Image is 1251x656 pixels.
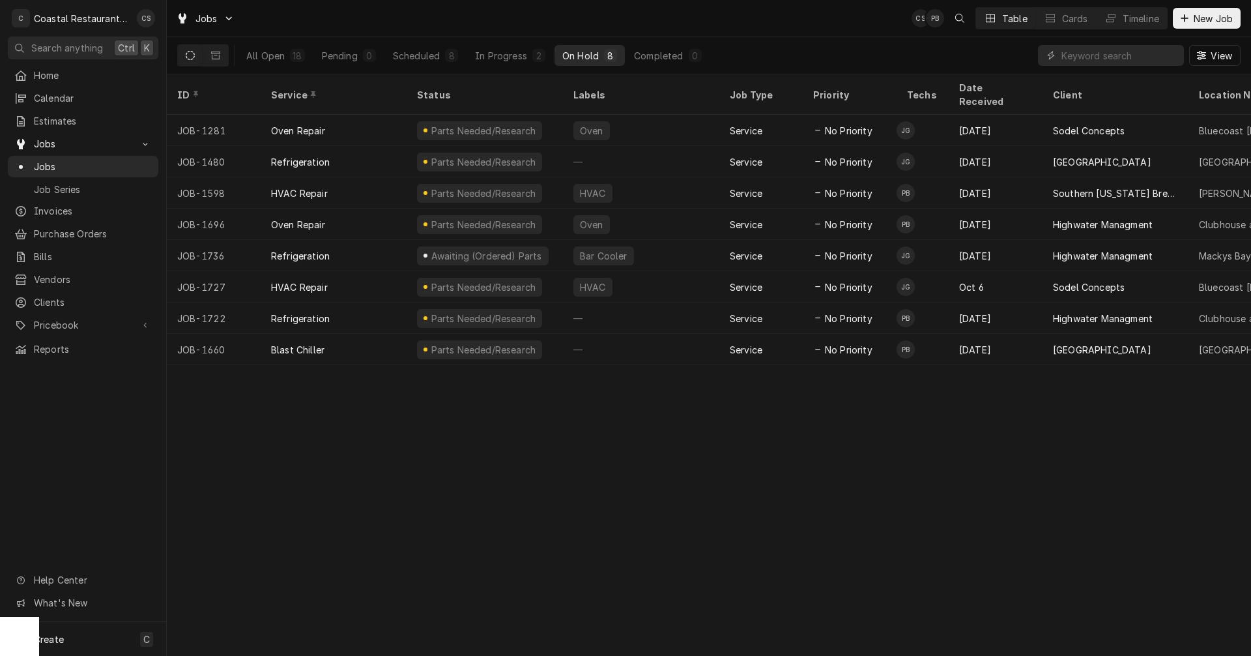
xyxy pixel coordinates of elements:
[271,249,330,263] div: Refrigeration
[825,249,872,263] span: No Priority
[1189,45,1241,66] button: View
[34,114,152,128] span: Estimates
[167,334,261,365] div: JOB-1660
[34,137,132,151] span: Jobs
[825,218,872,231] span: No Priority
[167,271,261,303] div: JOB-1727
[897,309,915,327] div: Phill Blush's Avatar
[429,312,537,325] div: Parts Needed/Research
[8,338,158,360] a: Reports
[897,278,915,296] div: James Gatton's Avatar
[31,41,103,55] span: Search anything
[34,596,151,610] span: What's New
[949,177,1042,209] div: [DATE]
[8,569,158,591] a: Go to Help Center
[897,309,915,327] div: PB
[897,121,915,140] div: JG
[949,209,1042,240] div: [DATE]
[34,68,152,82] span: Home
[293,49,302,63] div: 18
[1053,124,1125,138] div: Sodel Concepts
[1062,12,1088,25] div: Cards
[271,186,328,200] div: HVAC Repair
[34,160,152,173] span: Jobs
[563,146,719,177] div: —
[429,218,537,231] div: Parts Needed/Research
[573,88,709,102] div: Labels
[8,179,158,200] a: Job Series
[144,41,150,55] span: K
[1173,8,1241,29] button: New Job
[448,49,455,63] div: 8
[429,343,537,357] div: Parts Needed/Research
[429,155,537,169] div: Parts Needed/Research
[137,9,155,27] div: CS
[8,110,158,132] a: Estimates
[949,240,1042,271] div: [DATE]
[825,155,872,169] span: No Priority
[897,278,915,296] div: JG
[579,280,607,294] div: HVAC
[562,49,599,63] div: On Hold
[393,49,440,63] div: Scheduled
[8,246,158,267] a: Bills
[366,49,373,63] div: 0
[825,312,872,325] span: No Priority
[271,88,394,102] div: Service
[535,49,543,63] div: 2
[271,280,328,294] div: HVAC Repair
[8,87,158,109] a: Calendar
[167,303,261,334] div: JOB-1722
[34,250,152,263] span: Bills
[949,115,1042,146] div: [DATE]
[429,280,537,294] div: Parts Needed/Research
[579,186,607,200] div: HVAC
[271,155,330,169] div: Refrigeration
[429,249,543,263] div: Awaiting (Ordered) Parts
[271,124,325,138] div: Oven Repair
[167,240,261,271] div: JOB-1736
[34,273,152,286] span: Vendors
[417,88,550,102] div: Status
[607,49,614,63] div: 8
[271,218,325,231] div: Oven Repair
[271,312,330,325] div: Refrigeration
[167,209,261,240] div: JOB-1696
[137,9,155,27] div: Chris Sockriter's Avatar
[8,37,158,59] button: Search anythingCtrlK
[730,186,762,200] div: Service
[322,49,358,63] div: Pending
[8,65,158,86] a: Home
[34,318,132,332] span: Pricebook
[1053,249,1153,263] div: Highwater Managment
[730,124,762,138] div: Service
[825,186,872,200] span: No Priority
[1053,280,1125,294] div: Sodel Concepts
[429,124,537,138] div: Parts Needed/Research
[949,271,1042,303] div: Oct 6
[730,280,762,294] div: Service
[195,12,218,25] span: Jobs
[959,81,1029,108] div: Date Received
[926,9,944,27] div: PB
[730,249,762,263] div: Service
[926,9,944,27] div: Phill Blush's Avatar
[1061,45,1177,66] input: Keyword search
[34,12,130,25] div: Coastal Restaurant Repair
[34,204,152,218] span: Invoices
[1053,186,1178,200] div: Southern [US_STATE] Brewing Company
[8,133,158,155] a: Go to Jobs
[730,312,762,325] div: Service
[897,184,915,202] div: Phill Blush's Avatar
[177,88,248,102] div: ID
[730,155,762,169] div: Service
[167,115,261,146] div: JOB-1281
[34,183,152,196] span: Job Series
[34,295,152,309] span: Clients
[8,200,158,222] a: Invoices
[949,8,970,29] button: Open search
[825,280,872,294] span: No Priority
[1053,155,1151,169] div: [GEOGRAPHIC_DATA]
[949,146,1042,177] div: [DATE]
[634,49,683,63] div: Completed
